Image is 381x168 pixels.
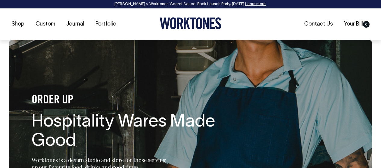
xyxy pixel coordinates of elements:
[32,113,224,151] h1: Hospitality Wares Made Good
[302,19,335,29] a: Contact Us
[33,19,58,29] a: Custom
[64,19,87,29] a: Journal
[363,21,370,28] span: 0
[32,94,224,107] h4: ORDER UP
[6,2,375,6] div: [PERSON_NAME] × Worktones ‘Secret Sauce’ Book Launch Party, [DATE]. .
[245,2,266,6] a: Learn more
[93,19,119,29] a: Portfolio
[9,19,27,29] a: Shop
[342,19,372,29] a: Your Bill0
